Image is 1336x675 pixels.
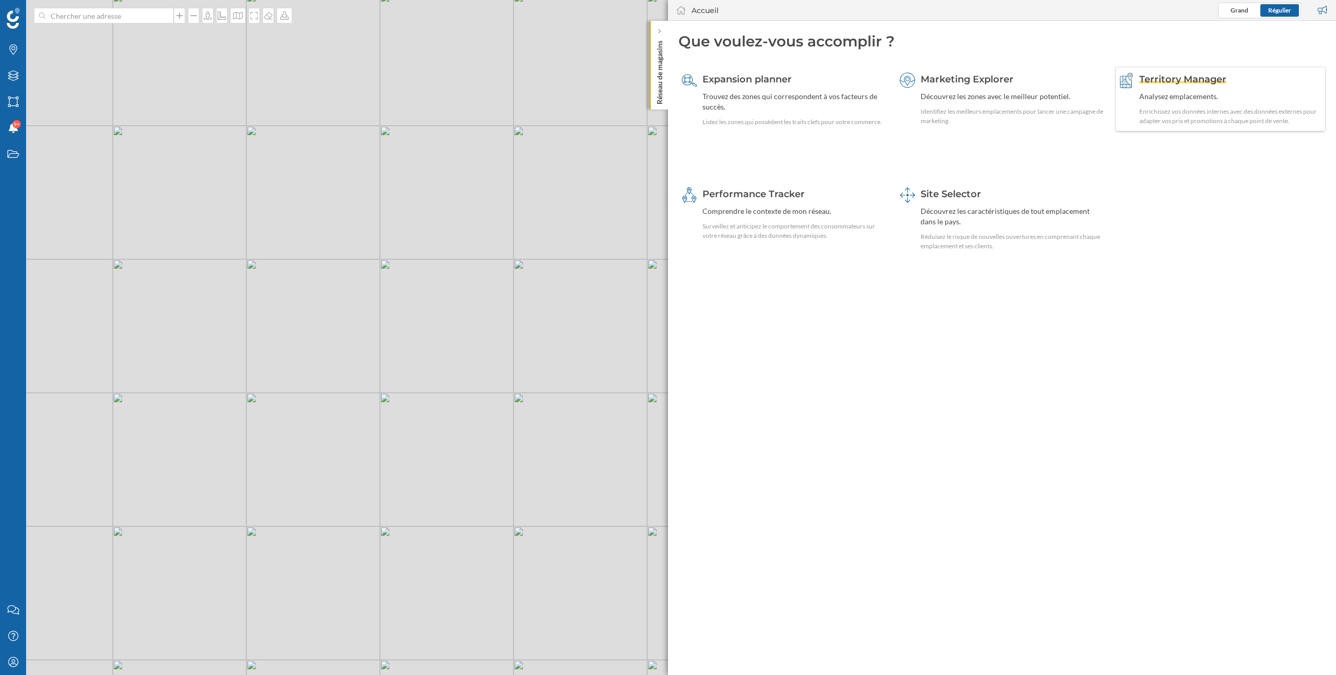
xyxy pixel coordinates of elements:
[702,74,792,85] span: Expansion planner
[702,188,805,200] span: Performance Tracker
[678,31,1326,51] div: Que voulez-vous accomplir ?
[1139,91,1322,102] div: Analysez emplacements.
[702,222,886,240] div: Surveillez et anticipez le comportement des consommateurs sur votre réseau grâce à des données dy...
[1118,73,1134,88] img: territory-manager--hover.svg
[7,8,20,29] img: Logo Geoblink
[21,7,71,17] span: Assistance
[921,74,1013,85] span: Marketing Explorer
[1268,6,1291,14] span: Régulier
[1139,107,1322,126] div: Enrichissez vos données internes avec des données externes pour adapter vos prix et promotions à ...
[900,73,915,88] img: explorer.svg
[921,232,1104,251] div: Réduisez le risque de nouvelles ouvertures en comprenant chaque emplacement et ses clients.
[1231,6,1248,14] span: Grand
[921,107,1104,126] div: Identifiez les meilleurs emplacements pour lancer une campagne de marketing.
[14,119,20,129] span: 9+
[682,187,697,203] img: monitoring-360.svg
[921,206,1104,227] div: Découvrez les caractéristiques de tout emplacement dans le pays.
[702,206,886,216] div: Comprendre le contexte de mon réseau.
[682,73,697,88] img: search-areas.svg
[1139,74,1226,85] span: Territory Manager
[921,188,981,200] span: Site Selector
[654,37,665,104] p: Réseau de magasins
[900,187,915,203] img: dashboards-manager.svg
[921,91,1104,102] div: Découvrez les zones avec le meilleur potentiel.
[691,5,719,16] div: Accueil
[702,91,886,112] div: Trouvez des zones qui correspondent à vos facteurs de succès.
[702,117,886,127] div: Listez les zones qui possèdent les traits clefs pour votre commerce.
